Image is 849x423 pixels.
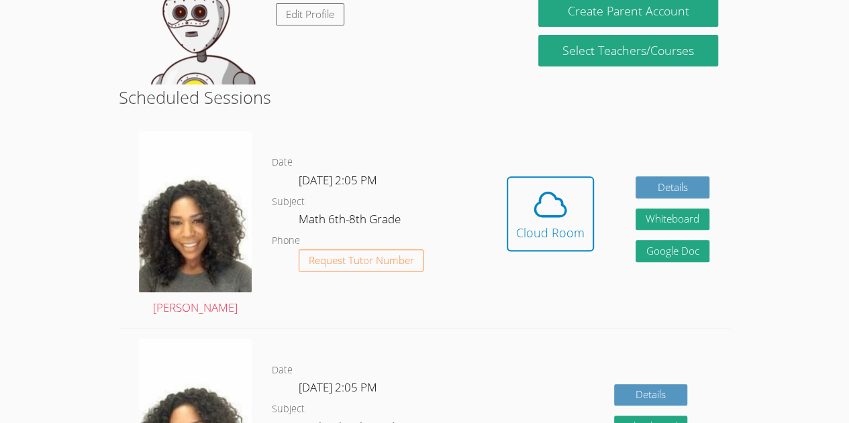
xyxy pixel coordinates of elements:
[272,154,293,171] dt: Date
[538,35,717,66] a: Select Teachers/Courses
[299,172,377,188] span: [DATE] 2:05 PM
[139,131,252,318] a: [PERSON_NAME]
[272,401,305,418] dt: Subject
[119,84,730,110] h2: Scheduled Sessions
[272,362,293,379] dt: Date
[272,233,300,249] dt: Phone
[299,210,403,233] dd: Math 6th-8th Grade
[309,255,414,265] span: Request Tutor Number
[299,249,424,271] button: Request Tutor Number
[636,176,709,198] a: Details
[507,176,594,251] button: Cloud Room
[614,384,688,406] a: Details
[636,240,709,262] a: Google Doc
[516,223,585,242] div: Cloud Room
[272,194,305,210] dt: Subject
[636,208,709,231] button: Whiteboard
[299,379,377,395] span: [DATE] 2:05 PM
[139,131,252,292] img: avatar.png
[276,3,344,25] a: Edit Profile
